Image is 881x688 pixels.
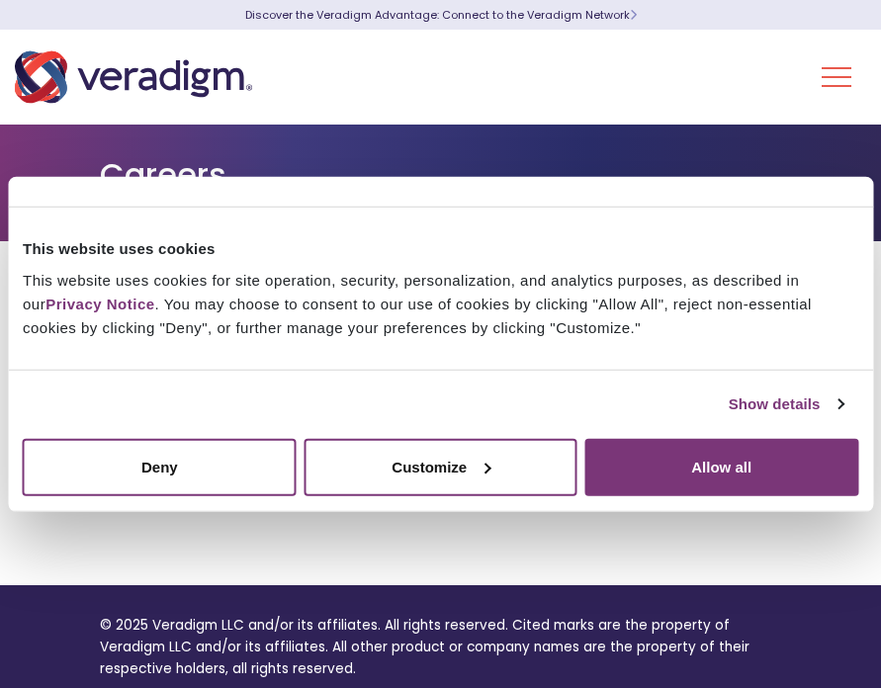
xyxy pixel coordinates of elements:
h1: Careers [100,156,782,194]
p: © 2025 Veradigm LLC and/or its affiliates. All rights reserved. Cited marks are the property of V... [100,615,782,679]
button: Toggle Navigation Menu [822,51,851,103]
span: Learn More [630,7,637,23]
button: Deny [23,438,297,495]
button: Allow all [584,438,858,495]
a: Privacy Notice [45,295,154,311]
a: Show details [729,392,843,416]
img: Veradigm logo [15,44,252,110]
div: This website uses cookies [23,237,858,261]
a: Discover the Veradigm Advantage: Connect to the Veradigm NetworkLearn More [245,7,637,23]
button: Customize [304,438,577,495]
div: This website uses cookies for site operation, security, personalization, and analytics purposes, ... [23,268,858,339]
